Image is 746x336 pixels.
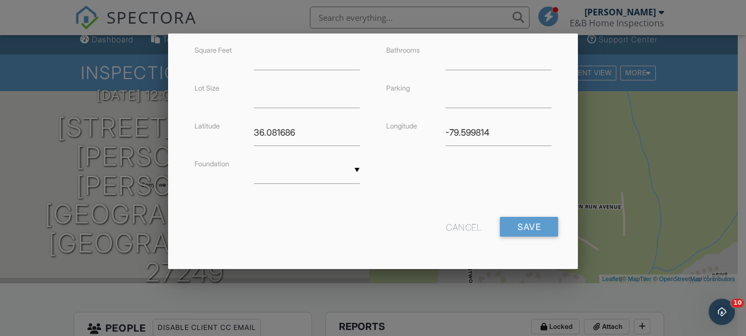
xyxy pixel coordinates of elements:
[194,122,220,130] label: Latitude
[194,160,229,168] label: Foundation
[500,217,558,237] input: Save
[709,299,735,325] iframe: Intercom live chat
[194,46,232,54] label: Square Feet
[731,299,744,307] span: 10
[194,84,219,92] label: Lot Size
[386,122,417,130] label: Longitude
[446,217,481,237] div: Cancel
[386,84,410,92] label: Parking
[386,46,420,54] label: Bathrooms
